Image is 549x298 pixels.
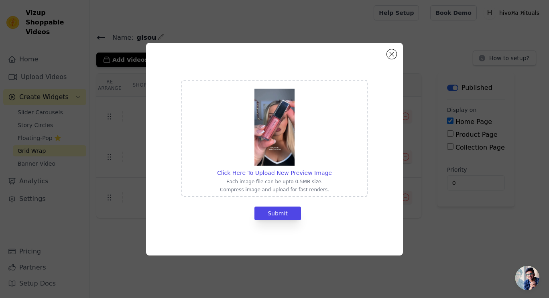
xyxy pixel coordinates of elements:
button: Close modal [387,49,396,59]
div: Ouvrir le chat [515,266,539,290]
p: Compress image and upload for fast renders. [217,187,332,193]
p: Each image file can be upto 0.5MB size. [217,178,332,185]
span: Click Here To Upload New Preview Image [217,170,332,176]
img: preview [254,89,295,166]
button: Submit [254,207,301,220]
